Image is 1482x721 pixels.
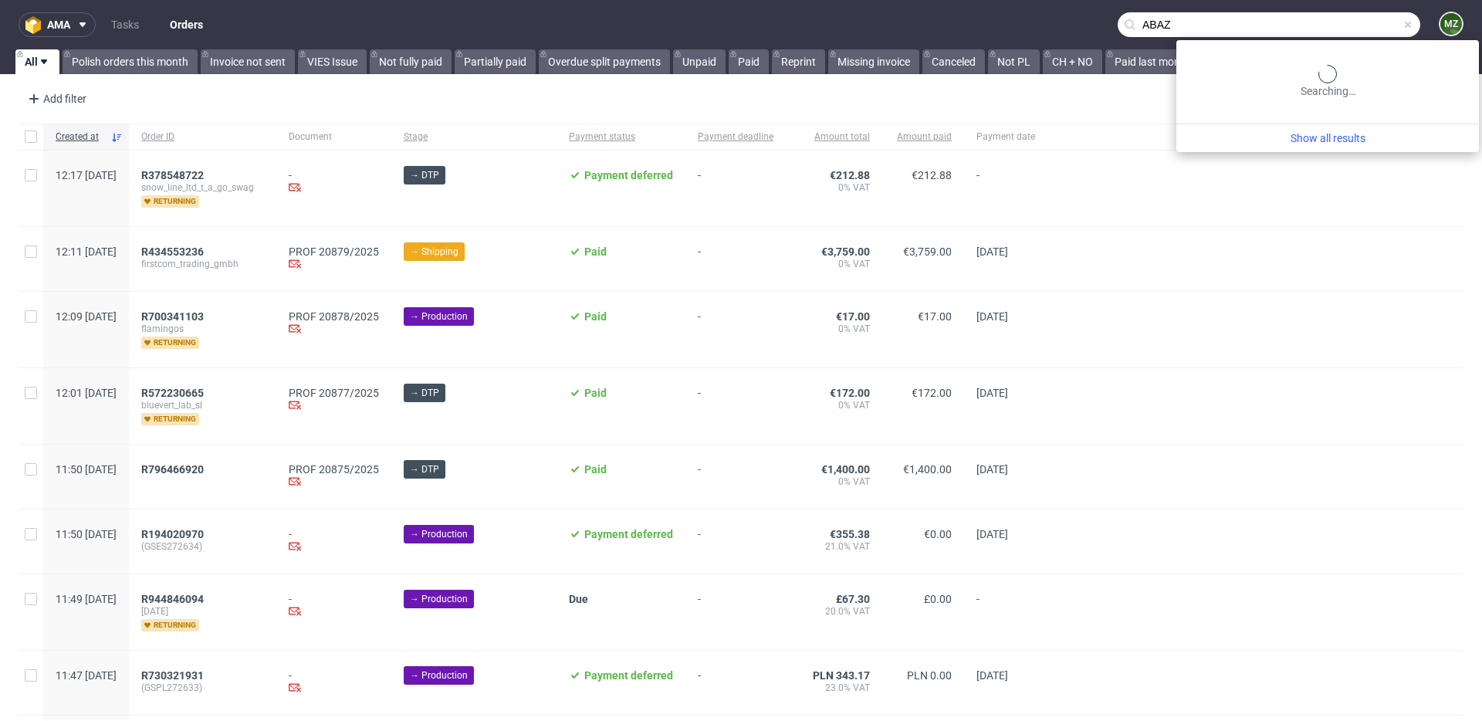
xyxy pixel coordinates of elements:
[836,310,870,323] span: €17.00
[912,169,952,181] span: €212.88
[47,19,70,30] span: ama
[584,463,607,476] span: Paid
[141,245,204,258] span: R434553236
[821,463,870,476] span: €1,400.00
[539,49,670,74] a: Overdue split payments
[141,169,204,181] span: R378548722
[410,527,468,541] span: → Production
[1043,49,1102,74] a: CH + NO
[141,399,264,411] span: bluevert_lab_sl
[141,169,207,181] a: R378548722
[798,682,870,694] span: 23.0% VAT
[141,593,204,605] span: R944846094
[821,245,870,258] span: €3,759.00
[141,528,204,540] span: R194020970
[289,387,379,399] a: PROF 20877/2025
[830,528,870,540] span: €355.38
[698,669,773,696] span: -
[289,593,379,620] div: -
[56,669,117,682] span: 11:47 [DATE]
[141,130,264,144] span: Order ID
[410,245,458,259] span: → Shipping
[56,387,117,399] span: 12:01 [DATE]
[798,540,870,553] span: 21.0% VAT
[798,258,870,270] span: 0% VAT
[798,130,870,144] span: Amount total
[698,387,773,425] span: -
[141,245,207,258] a: R434553236
[798,605,870,618] span: 20.0% VAT
[141,413,199,425] span: returning
[410,310,468,323] span: → Production
[141,323,264,335] span: flamingos
[56,310,117,323] span: 12:09 [DATE]
[976,593,1035,631] span: -
[584,528,673,540] span: Payment deferred
[141,337,199,349] span: returning
[15,49,59,74] a: All
[584,245,607,258] span: Paid
[1183,65,1473,99] div: Searching…
[141,669,207,682] a: R730321931
[56,130,104,144] span: Created at
[141,310,207,323] a: R700341103
[976,169,1035,208] span: -
[289,463,379,476] a: PROF 20875/2025
[298,49,367,74] a: VIES Issue
[988,49,1040,74] a: Not PL
[141,463,207,476] a: R796466920
[410,592,468,606] span: → Production
[976,669,1008,682] span: [DATE]
[141,387,207,399] a: R572230665
[584,169,673,181] span: Payment deferred
[141,540,264,553] span: (GSES272634)
[289,169,379,196] div: -
[370,49,452,74] a: Not fully paid
[895,130,952,144] span: Amount paid
[410,386,439,400] span: → DTP
[289,130,379,144] span: Document
[56,169,117,181] span: 12:17 [DATE]
[729,49,769,74] a: Paid
[410,168,439,182] span: → DTP
[1440,13,1462,35] figcaption: MZ
[924,528,952,540] span: €0.00
[410,669,468,682] span: → Production
[141,387,204,399] span: R572230665
[907,669,952,682] span: PLN 0.00
[976,130,1035,144] span: Payment date
[410,462,439,476] span: → DTP
[56,593,117,605] span: 11:49 [DATE]
[830,169,870,181] span: €212.88
[141,593,207,605] a: R944846094
[924,593,952,605] span: £0.00
[798,181,870,194] span: 0% VAT
[698,245,773,272] span: -
[698,130,773,144] span: Payment deadline
[102,12,148,37] a: Tasks
[922,49,985,74] a: Canceled
[698,528,773,555] span: -
[455,49,536,74] a: Partially paid
[836,593,870,605] span: £67.30
[404,130,544,144] span: Stage
[141,669,204,682] span: R730321931
[798,476,870,488] span: 0% VAT
[141,682,264,694] span: (GSPL272633)
[1183,130,1473,146] a: Show all results
[698,593,773,631] span: -
[141,195,199,208] span: returning
[141,258,264,270] span: firstcom_trading_gmbh
[569,593,588,605] span: Due
[289,669,379,696] div: -
[584,387,607,399] span: Paid
[19,12,96,37] button: ama
[798,323,870,335] span: 0% VAT
[918,310,952,323] span: €17.00
[141,310,204,323] span: R700341103
[976,310,1008,323] span: [DATE]
[584,669,673,682] span: Payment deferred
[798,399,870,411] span: 0% VAT
[976,387,1008,399] span: [DATE]
[772,49,825,74] a: Reprint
